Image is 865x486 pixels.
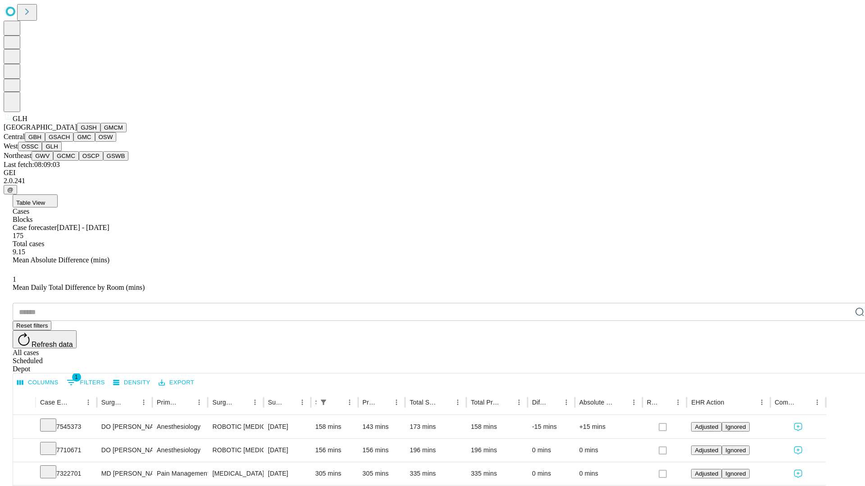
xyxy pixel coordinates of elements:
[7,186,14,193] span: @
[378,396,390,409] button: Sort
[18,419,31,435] button: Expand
[296,396,309,409] button: Menu
[315,462,354,485] div: 305 mins
[156,376,196,390] button: Export
[103,151,129,161] button: GSWB
[212,439,259,462] div: ROBOTIC [MEDICAL_DATA] KNEE TOTAL
[69,396,82,409] button: Sort
[53,151,79,161] button: GCMC
[212,462,259,485] div: [MEDICAL_DATA] SPINE POSTERIOR OR POSTERIOR LATERAL WITH [MEDICAL_DATA] [MEDICAL_DATA], COMBINED
[390,396,403,409] button: Menu
[756,396,768,409] button: Menu
[45,132,73,142] button: GSACH
[40,462,92,485] div: 7322701
[13,275,16,283] span: 1
[725,470,746,477] span: Ignored
[13,115,27,122] span: GLH
[13,248,25,256] span: 9.15
[64,375,107,390] button: Show filters
[157,415,203,438] div: Anesthesiology
[82,396,95,409] button: Menu
[283,396,296,409] button: Sort
[4,177,861,185] div: 2.0.241
[101,439,148,462] div: DO [PERSON_NAME] [PERSON_NAME] Do
[532,439,570,462] div: 0 mins
[725,447,746,454] span: Ignored
[157,439,203,462] div: Anesthesiology
[125,396,137,409] button: Sort
[672,396,684,409] button: Menu
[268,462,306,485] div: [DATE]
[691,445,722,455] button: Adjusted
[57,224,109,231] span: [DATE] - [DATE]
[691,469,722,478] button: Adjusted
[18,466,31,482] button: Expand
[249,396,261,409] button: Menu
[722,469,749,478] button: Ignored
[157,462,203,485] div: Pain Management
[13,283,145,291] span: Mean Daily Total Difference by Room (mins)
[628,396,640,409] button: Menu
[811,396,824,409] button: Menu
[315,439,354,462] div: 156 mins
[79,151,103,161] button: OSCP
[4,152,32,159] span: Northeast
[315,399,316,406] div: Scheduled In Room Duration
[410,462,462,485] div: 335 mins
[40,439,92,462] div: 7710671
[439,396,451,409] button: Sort
[725,396,738,409] button: Sort
[18,443,31,459] button: Expand
[691,399,724,406] div: EHR Action
[659,396,672,409] button: Sort
[4,133,25,140] span: Central
[4,123,77,131] span: [GEOGRAPHIC_DATA]
[451,396,464,409] button: Menu
[725,423,746,430] span: Ignored
[101,399,124,406] div: Surgeon Name
[691,422,722,432] button: Adjusted
[95,132,117,142] button: OSW
[410,415,462,438] div: 173 mins
[16,322,48,329] span: Reset filters
[471,399,499,406] div: Total Predicted Duration
[4,161,60,168] span: Last fetch: 08:09:03
[532,462,570,485] div: 0 mins
[13,224,57,231] span: Case forecaster
[18,142,42,151] button: OSSC
[73,132,95,142] button: GMC
[212,399,235,406] div: Surgery Name
[13,330,77,348] button: Refresh data
[101,462,148,485] div: MD [PERSON_NAME] [PERSON_NAME] Md
[4,169,861,177] div: GEI
[647,399,659,406] div: Resolved in EHR
[193,396,205,409] button: Menu
[137,396,150,409] button: Menu
[268,399,282,406] div: Surgery Date
[471,415,523,438] div: 158 mins
[16,199,45,206] span: Table View
[101,415,148,438] div: DO [PERSON_NAME] [PERSON_NAME] Do
[560,396,573,409] button: Menu
[579,399,614,406] div: Absolute Difference
[13,194,58,207] button: Table View
[579,462,638,485] div: 0 mins
[695,423,718,430] span: Adjusted
[363,462,401,485] div: 305 mins
[13,321,51,330] button: Reset filters
[363,439,401,462] div: 156 mins
[547,396,560,409] button: Sort
[579,415,638,438] div: +15 mins
[722,445,749,455] button: Ignored
[722,422,749,432] button: Ignored
[410,399,438,406] div: Total Scheduled Duration
[4,185,17,194] button: @
[775,399,797,406] div: Comments
[40,415,92,438] div: 7545373
[212,415,259,438] div: ROBOTIC [MEDICAL_DATA] KNEE TOTAL
[500,396,513,409] button: Sort
[317,396,330,409] div: 1 active filter
[268,415,306,438] div: [DATE]
[268,439,306,462] div: [DATE]
[798,396,811,409] button: Sort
